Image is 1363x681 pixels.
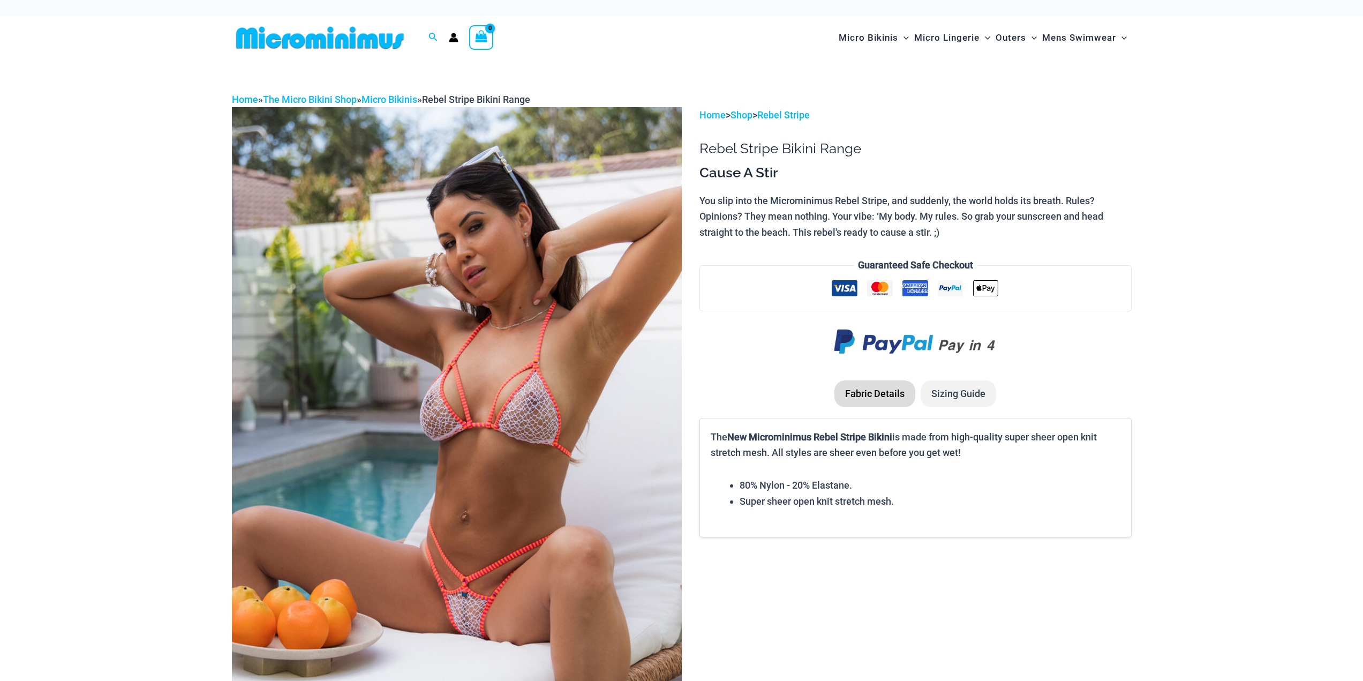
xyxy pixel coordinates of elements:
nav: Site Navigation [834,20,1132,56]
a: The Micro Bikini Shop [263,94,357,105]
a: Rebel Stripe [757,109,810,121]
span: Rebel Stripe Bikini Range [422,94,530,105]
a: Search icon link [428,31,438,44]
a: Home [232,94,258,105]
p: The is made from high-quality super sheer open knit stretch mesh. All styles are sheer even befor... [711,429,1120,461]
b: New Microminimus Rebel Stripe Bikini [727,431,892,443]
span: » » » [232,94,530,105]
li: Super sheer open knit stretch mesh. [740,493,1120,510]
li: Sizing Guide [921,380,996,407]
a: OutersMenu ToggleMenu Toggle [993,21,1040,54]
h3: Cause A Stir [699,164,1131,182]
a: Micro BikinisMenu ToggleMenu Toggle [836,21,912,54]
span: Outers [996,24,1026,51]
li: 80% Nylon - 20% Elastane. [740,477,1120,493]
legend: Guaranteed Safe Checkout [854,257,977,273]
img: MM SHOP LOGO FLAT [232,26,408,50]
span: Menu Toggle [1026,24,1037,51]
p: > > [699,107,1131,123]
a: Mens SwimwearMenu ToggleMenu Toggle [1040,21,1129,54]
span: Mens Swimwear [1042,24,1116,51]
h1: Rebel Stripe Bikini Range [699,140,1131,157]
a: Micro Bikinis [362,94,417,105]
span: Micro Bikinis [839,24,898,51]
span: Menu Toggle [980,24,990,51]
span: Menu Toggle [1116,24,1127,51]
span: Micro Lingerie [914,24,980,51]
span: Menu Toggle [898,24,909,51]
li: Fabric Details [834,380,915,407]
a: Account icon link [449,33,458,42]
a: Micro LingerieMenu ToggleMenu Toggle [912,21,993,54]
a: Shop [731,109,752,121]
a: Home [699,109,726,121]
p: You slip into the Microminimus Rebel Stripe, and suddenly, the world holds its breath. Rules? Opi... [699,193,1131,241]
a: View Shopping Cart, empty [469,25,494,50]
